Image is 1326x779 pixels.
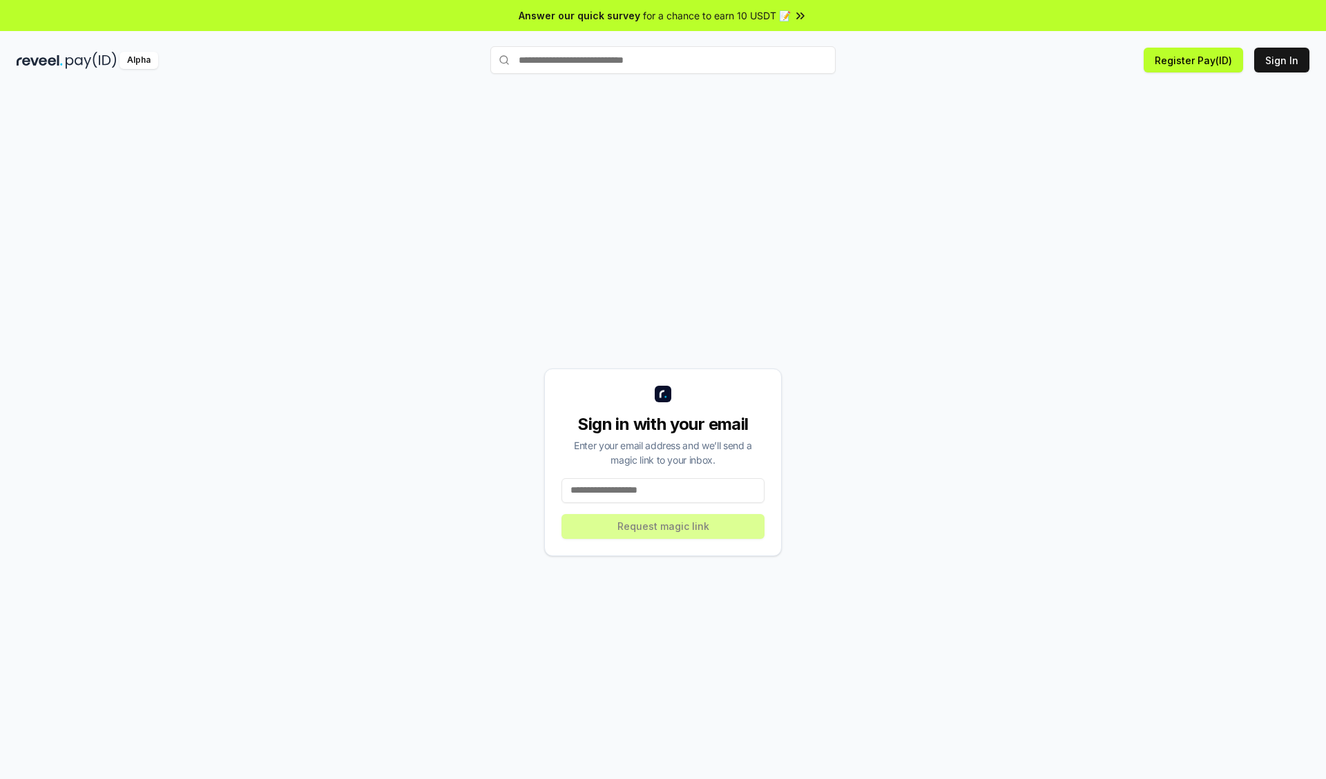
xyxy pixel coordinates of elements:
span: for a chance to earn 10 USDT 📝 [643,8,791,23]
button: Register Pay(ID) [1144,48,1243,72]
span: Answer our quick survey [519,8,640,23]
div: Alpha [119,52,158,69]
img: reveel_dark [17,52,63,69]
img: pay_id [66,52,117,69]
div: Sign in with your email [561,413,765,435]
button: Sign In [1254,48,1309,72]
img: logo_small [655,386,671,402]
div: Enter your email address and we’ll send a magic link to your inbox. [561,438,765,467]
